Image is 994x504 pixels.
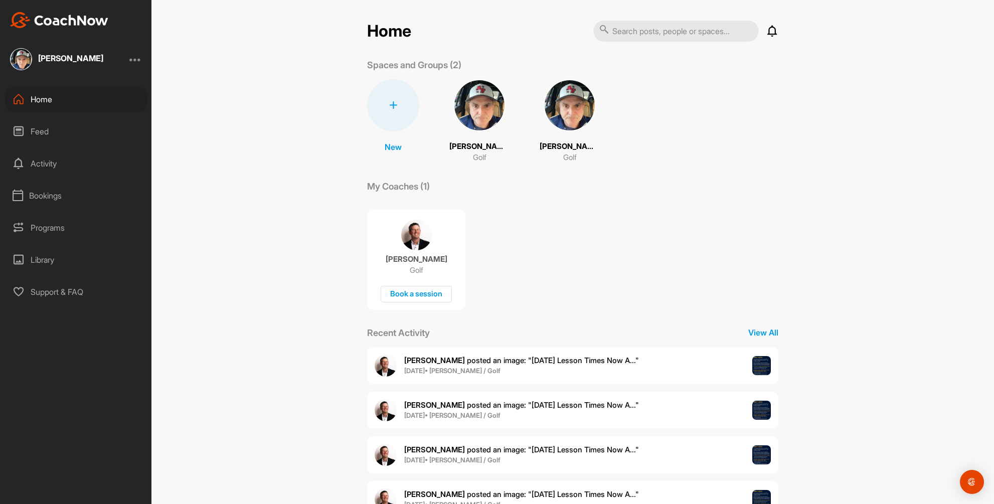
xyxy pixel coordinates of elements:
b: [DATE] • [PERSON_NAME] / Golf [404,367,501,375]
img: user avatar [375,399,397,421]
div: Support & FAQ [6,279,147,304]
img: coach avatar [401,220,432,250]
p: Spaces and Groups (2) [367,58,461,72]
img: square_b542829e88eb181e3bc3482b1a8f0a88.jpg [10,48,32,70]
input: Search posts, people or spaces... [593,21,759,42]
img: post image [752,356,771,375]
b: [PERSON_NAME] [404,356,465,365]
img: square_b542829e88eb181e3bc3482b1a8f0a88.jpg [544,79,596,131]
p: Recent Activity [367,326,430,340]
b: [PERSON_NAME] [404,445,465,454]
div: Activity [6,151,147,176]
div: Home [6,87,147,112]
div: Programs [6,215,147,240]
p: My Coaches (1) [367,180,430,193]
p: Golf [410,265,423,275]
p: Golf [473,152,486,163]
b: [PERSON_NAME] [404,489,465,499]
img: post image [752,401,771,420]
img: square_b542829e88eb181e3bc3482b1a8f0a88.jpg [453,79,506,131]
p: Golf [563,152,577,163]
img: CoachNow [10,12,108,28]
img: user avatar [375,444,397,466]
span: posted an image : " [DATE] Lesson Times Now A... " [404,445,639,454]
div: Book a session [381,286,452,302]
p: [PERSON_NAME] [449,141,510,152]
div: Bookings [6,183,147,208]
p: View All [748,326,778,339]
p: [PERSON_NAME] [386,254,447,264]
div: Library [6,247,147,272]
p: [PERSON_NAME] [540,141,600,152]
div: [PERSON_NAME] [38,54,103,62]
p: New [385,141,402,153]
a: [PERSON_NAME]Golf [449,79,510,163]
a: [PERSON_NAME]Golf [540,79,600,163]
span: posted an image : " [DATE] Lesson Times Now A... " [404,400,639,410]
b: [DATE] • [PERSON_NAME] / Golf [404,411,501,419]
h2: Home [367,22,411,41]
img: post image [752,445,771,464]
span: posted an image : " [DATE] Lesson Times Now A... " [404,356,639,365]
div: Feed [6,119,147,144]
div: Open Intercom Messenger [960,470,984,494]
b: [PERSON_NAME] [404,400,465,410]
b: [DATE] • [PERSON_NAME] / Golf [404,456,501,464]
span: posted an image : " [DATE] Lesson Times Now A... " [404,489,639,499]
img: user avatar [375,355,397,377]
